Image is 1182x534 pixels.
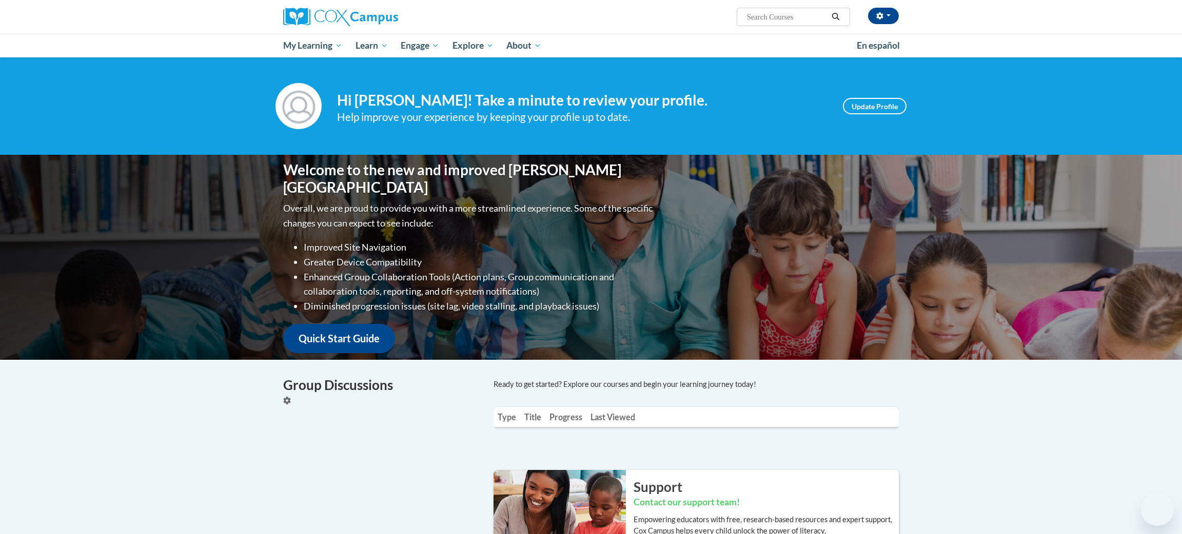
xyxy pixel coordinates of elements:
[304,255,655,270] li: Greater Device Compatibility
[520,407,545,427] th: Title
[500,34,548,57] a: About
[857,40,900,51] span: En español
[283,201,655,231] p: Overall, we are proud to provide you with a more streamlined experience. Some of the specific cha...
[304,270,655,299] li: Enhanced Group Collaboration Tools (Action plans, Group communication and collaboration tools, re...
[446,34,500,57] a: Explore
[304,240,655,255] li: Improved Site Navigation
[506,39,541,52] span: About
[494,407,520,427] th: Type
[277,34,349,57] a: My Learning
[401,39,439,52] span: Engage
[545,407,586,427] th: Progress
[283,324,395,353] a: Quick Start Guide
[394,34,446,57] a: Engage
[746,11,828,23] input: Search Courses
[283,39,342,52] span: My Learning
[349,34,395,57] a: Learn
[850,35,907,56] a: En español
[868,8,899,24] button: Account Settings
[283,8,398,26] img: Cox Campus
[634,496,899,509] h3: Contact our support team!
[304,299,655,314] li: Diminished progression issues (site lag, video stalling, and playback issues)
[283,161,655,196] h1: Welcome to the new and improved [PERSON_NAME][GEOGRAPHIC_DATA]
[337,92,828,109] h4: Hi [PERSON_NAME]! Take a minute to review your profile.
[268,34,914,57] div: Main menu
[337,109,828,126] div: Help improve your experience by keeping your profile up to date.
[634,478,899,496] h2: Support
[828,11,843,23] button: Search
[452,39,494,52] span: Explore
[283,8,478,26] a: Cox Campus
[356,39,388,52] span: Learn
[586,407,639,427] th: Last Viewed
[283,375,478,395] h4: Group Discussions
[1141,493,1174,526] iframe: Button to launch messaging window
[843,98,907,114] a: Update Profile
[275,83,322,129] img: Profile Image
